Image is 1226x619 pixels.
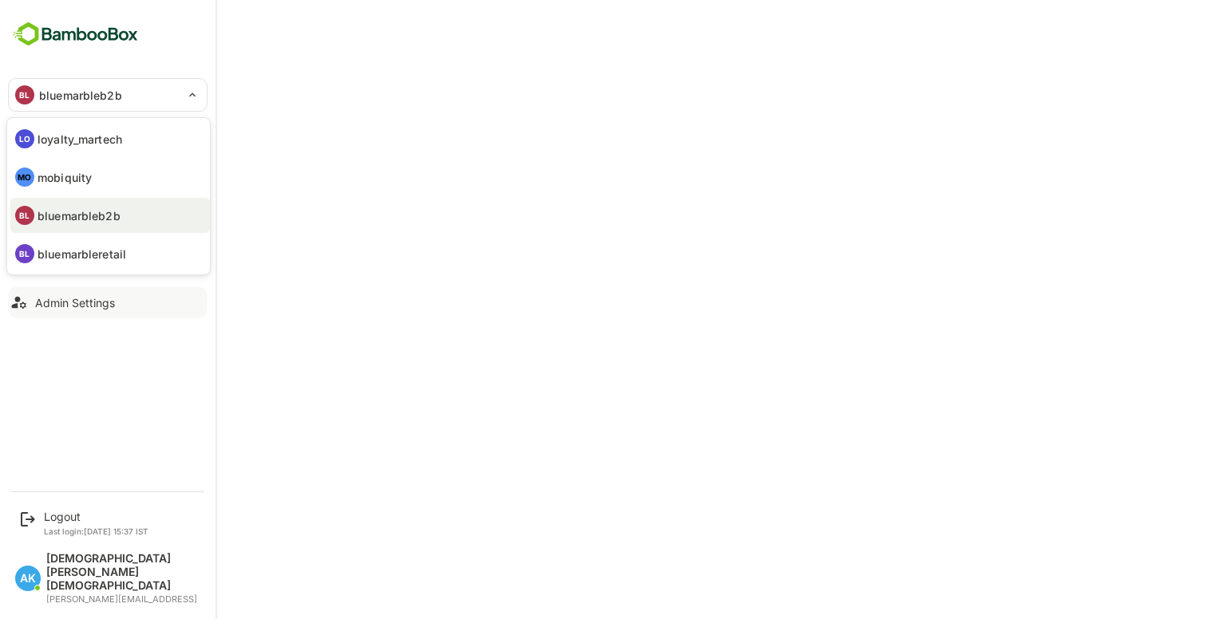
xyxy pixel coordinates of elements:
[15,244,34,263] div: BL
[15,206,34,225] div: BL
[38,131,122,148] p: loyalty_martech
[38,207,121,224] p: bluemarbleb2b
[38,246,126,262] p: bluemarbleretail
[15,168,34,187] div: MO
[15,129,34,148] div: LO
[38,169,92,186] p: mobiquity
